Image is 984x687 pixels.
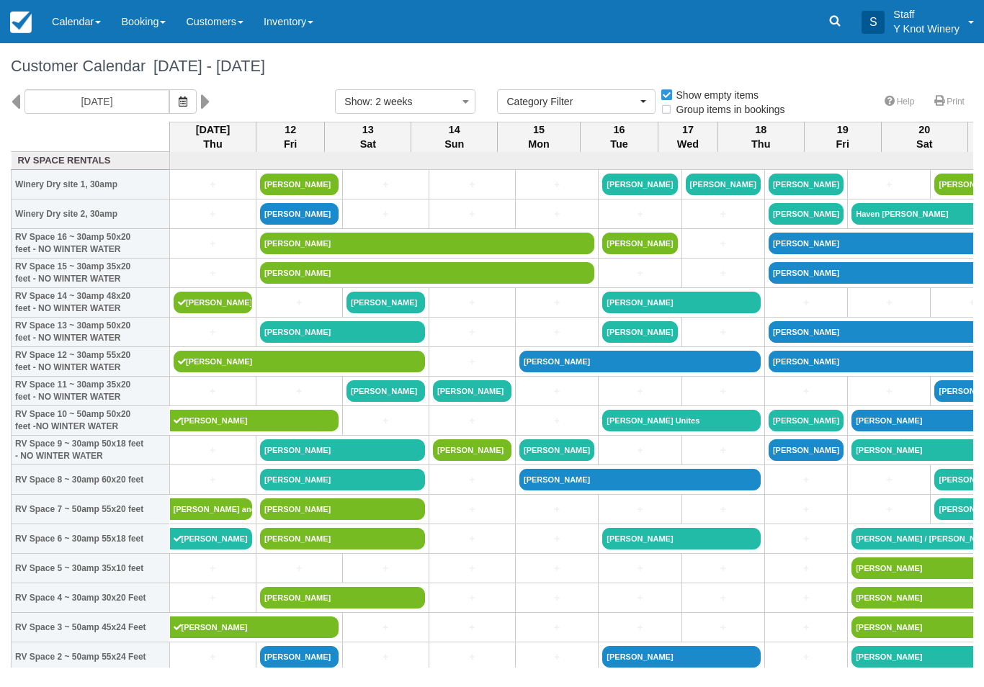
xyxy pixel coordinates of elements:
a: + [686,266,761,281]
a: Print [926,91,973,112]
a: + [602,591,677,606]
a: + [686,620,761,635]
th: RV Space 2 ~ 50amp 55x24 Feet [12,642,170,672]
a: + [433,177,511,192]
a: + [174,443,252,458]
a: Help [876,91,923,112]
div: S [862,11,885,34]
a: + [433,650,511,665]
th: RV Space 5 ~ 30amp 35x10 feet [12,554,170,583]
a: + [174,236,252,251]
a: + [174,325,252,340]
a: + [769,472,844,488]
a: + [433,325,511,340]
a: [PERSON_NAME] [602,174,677,195]
a: + [519,502,594,517]
a: + [602,561,677,576]
th: RV Space 12 ~ 30amp 55x20 feet - NO WINTER WATER [12,347,170,377]
a: + [769,591,844,606]
th: RV Space 14 ~ 30amp 48x20 feet - NO WINTER WATER [12,288,170,318]
a: + [769,561,844,576]
span: Category Filter [506,94,637,109]
span: [DATE] - [DATE] [146,57,265,75]
a: + [174,384,252,399]
a: + [174,591,252,606]
th: RV Space 16 ~ 30amp 50x20 feet - NO WINTER WATER [12,229,170,259]
th: RV Space 3 ~ 50amp 45x24 Feet [12,613,170,642]
a: + [686,384,761,399]
a: [PERSON_NAME] [602,292,761,313]
a: [PERSON_NAME] [174,292,252,313]
a: + [602,266,677,281]
a: + [519,650,594,665]
a: + [260,295,339,310]
label: Group items in bookings [660,99,795,120]
a: + [851,384,926,399]
a: + [519,207,594,222]
a: + [346,650,425,665]
a: + [602,620,677,635]
th: RV Space 4 ~ 30amp 30x20 Feet [12,583,170,613]
a: + [346,207,425,222]
th: [DATE] Thu [170,122,256,152]
th: 14 Sun [411,122,498,152]
a: [PERSON_NAME] [260,321,425,343]
a: + [519,177,594,192]
a: + [686,325,761,340]
a: + [433,413,511,428]
a: + [686,561,761,576]
span: : 2 weeks [370,96,412,107]
a: + [174,207,252,222]
a: [PERSON_NAME] [170,528,253,549]
a: + [174,177,252,192]
a: [PERSON_NAME] and [PERSON_NAME] [170,498,253,520]
th: RV Space 13 ~ 30amp 50x20 feet - NO WINTER WATER [12,318,170,347]
a: + [433,502,511,517]
th: 19 Fri [804,122,881,152]
a: [PERSON_NAME] [686,174,761,195]
a: + [686,502,761,517]
th: Winery Dry site 2, 30amp [12,199,170,229]
th: 15 Mon [498,122,581,152]
a: + [519,561,594,576]
a: [PERSON_NAME] [170,616,339,638]
a: + [433,561,511,576]
a: [PERSON_NAME] [260,528,425,549]
a: + [519,384,594,399]
a: + [851,472,926,488]
a: [PERSON_NAME] [174,351,425,372]
label: Show empty items [660,84,768,106]
a: + [346,177,425,192]
a: + [260,561,339,576]
a: [PERSON_NAME] [433,439,511,461]
a: + [519,620,594,635]
th: 17 Wed [658,122,718,152]
a: + [346,561,425,576]
a: [PERSON_NAME] [602,233,677,254]
th: RV Space 10 ~ 50amp 50x20 feet -NO WINTER WATER [12,406,170,436]
a: [PERSON_NAME] [346,380,425,402]
a: + [769,502,844,517]
a: + [769,384,844,399]
a: + [602,502,677,517]
th: RV Space 9 ~ 30amp 50x18 feet - NO WINTER WATER [12,436,170,465]
a: + [851,502,926,517]
th: RV Space 11 ~ 30amp 35x20 feet - NO WINTER WATER [12,377,170,406]
a: [PERSON_NAME] [602,528,761,549]
a: [PERSON_NAME] [170,410,339,431]
a: + [602,443,677,458]
a: + [174,650,252,665]
a: [PERSON_NAME] [769,174,844,195]
a: [PERSON_NAME] Unites [602,410,761,431]
a: + [346,413,425,428]
a: [PERSON_NAME] [519,469,761,490]
p: Y Knot Winery [893,22,960,36]
a: + [433,591,511,606]
a: + [433,295,511,310]
a: + [433,354,511,369]
span: Group items in bookings [660,104,797,114]
a: + [686,591,761,606]
a: [PERSON_NAME] [260,233,594,254]
a: [PERSON_NAME] [260,646,339,668]
a: [PERSON_NAME] [346,292,425,313]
